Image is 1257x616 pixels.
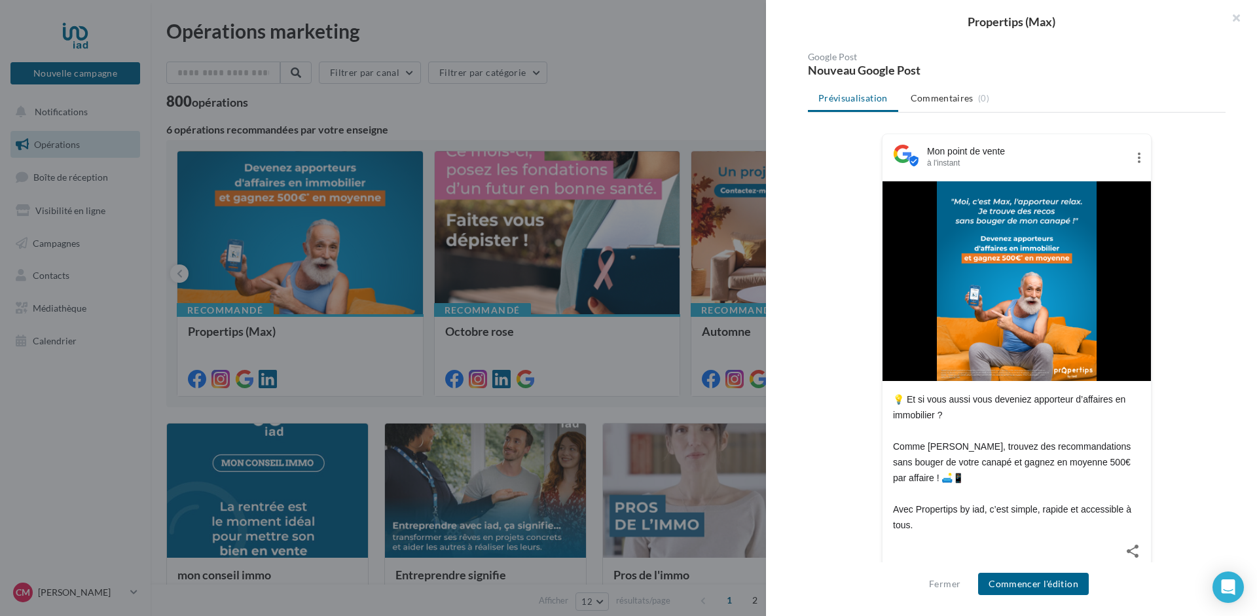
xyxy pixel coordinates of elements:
[893,391,1140,533] div: 💡 Et si vous aussi vous deveniez apporteur d’affaires en immobilier ? Comme [PERSON_NAME], trouve...
[927,145,1127,158] div: Mon point de vente
[1212,571,1244,603] div: Open Intercom Messenger
[937,181,1097,381] img: Post - Des recos sans bouger de mon canapé
[808,52,1011,62] div: Google Post
[911,92,974,105] span: Commentaires
[978,93,989,103] span: (0)
[927,158,1127,168] div: à l'instant
[978,573,1089,595] button: Commencer l'édition
[787,16,1236,27] div: Propertips (Max)
[924,576,966,592] button: Fermer
[808,64,1011,76] div: Nouveau Google Post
